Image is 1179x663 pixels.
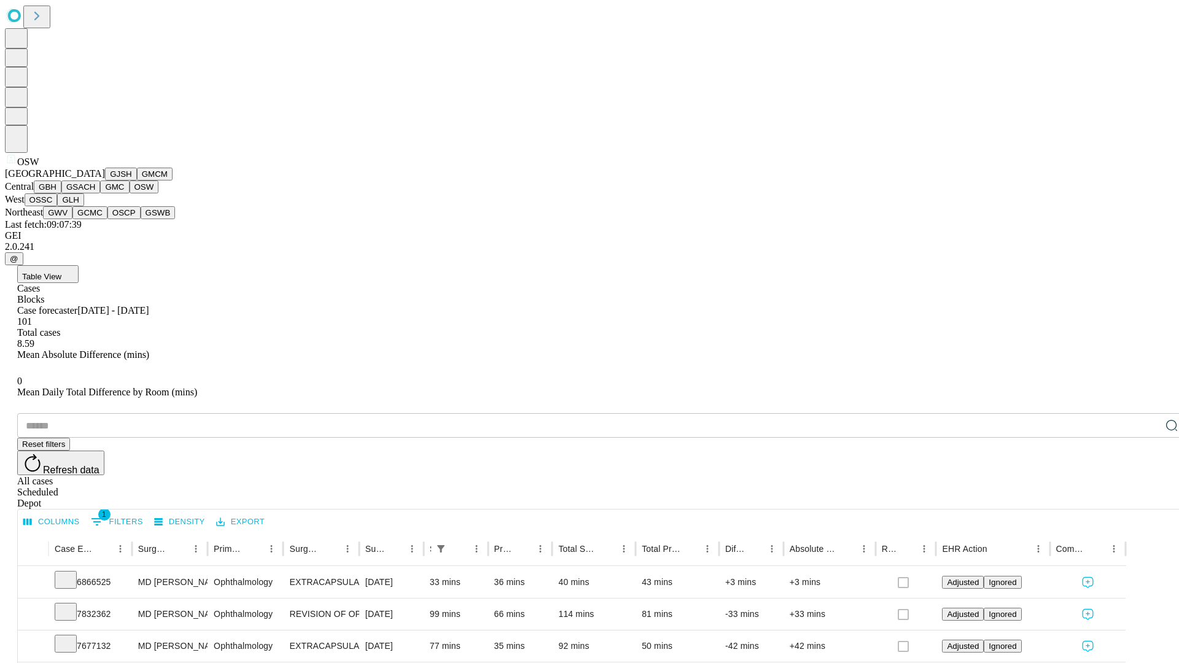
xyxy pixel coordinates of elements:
[5,194,25,204] span: West
[790,567,870,598] div: +3 mins
[24,604,42,626] button: Expand
[187,540,204,557] button: Menu
[642,599,713,630] div: 81 mins
[451,540,468,557] button: Sort
[170,540,187,557] button: Sort
[17,451,104,475] button: Refresh data
[107,206,141,219] button: OSCP
[138,599,201,630] div: MD [PERSON_NAME] [PERSON_NAME]
[34,180,61,193] button: GBH
[947,610,979,619] span: Adjusted
[947,642,979,651] span: Adjusted
[20,513,83,532] button: Select columns
[494,630,547,662] div: 35 mins
[494,567,547,598] div: 36 mins
[25,193,58,206] button: OSSC
[138,630,201,662] div: MD [PERSON_NAME] [PERSON_NAME]
[365,630,418,662] div: [DATE]
[17,349,149,360] span: Mean Absolute Difference (mins)
[22,440,65,449] span: Reset filters
[532,540,549,557] button: Menu
[558,599,629,630] div: 114 mins
[598,540,615,557] button: Sort
[214,599,277,630] div: Ophthalmology
[130,180,159,193] button: OSW
[494,599,547,630] div: 66 mins
[898,540,916,557] button: Sort
[403,540,421,557] button: Menu
[432,540,449,557] button: Show filters
[882,544,898,554] div: Resolved in EHR
[838,540,855,557] button: Sort
[24,572,42,594] button: Expand
[984,608,1021,621] button: Ignored
[5,207,43,217] span: Northeast
[365,599,418,630] div: [DATE]
[88,512,146,532] button: Show filters
[17,376,22,386] span: 0
[17,327,60,338] span: Total cases
[615,540,632,557] button: Menu
[95,540,112,557] button: Sort
[699,540,716,557] button: Menu
[989,578,1016,587] span: Ignored
[430,567,482,598] div: 33 mins
[138,567,201,598] div: MD [PERSON_NAME] [PERSON_NAME]
[213,513,268,532] button: Export
[942,608,984,621] button: Adjusted
[10,254,18,263] span: @
[151,513,208,532] button: Density
[5,252,23,265] button: @
[984,640,1021,653] button: Ignored
[339,540,356,557] button: Menu
[98,508,111,521] span: 1
[61,180,100,193] button: GSACH
[725,567,777,598] div: +3 mins
[55,544,93,554] div: Case Epic Id
[1088,540,1105,557] button: Sort
[322,540,339,557] button: Sort
[17,316,32,327] span: 101
[214,567,277,598] div: Ophthalmology
[72,206,107,219] button: GCMC
[17,305,77,316] span: Case forecaster
[5,181,34,192] span: Central
[725,630,777,662] div: -42 mins
[138,544,169,554] div: Surgeon Name
[214,544,244,554] div: Primary Service
[515,540,532,557] button: Sort
[430,599,482,630] div: 99 mins
[989,642,1016,651] span: Ignored
[5,241,1174,252] div: 2.0.241
[141,206,176,219] button: GSWB
[386,540,403,557] button: Sort
[725,544,745,554] div: Difference
[246,540,263,557] button: Sort
[105,168,137,180] button: GJSH
[263,540,280,557] button: Menu
[5,219,82,230] span: Last fetch: 09:07:39
[430,630,482,662] div: 77 mins
[642,567,713,598] div: 43 mins
[725,599,777,630] div: -33 mins
[100,180,129,193] button: GMC
[1030,540,1047,557] button: Menu
[989,610,1016,619] span: Ignored
[430,544,431,554] div: Scheduled In Room Duration
[22,272,61,281] span: Table View
[942,640,984,653] button: Adjusted
[763,540,780,557] button: Menu
[289,544,320,554] div: Surgery Name
[984,576,1021,589] button: Ignored
[17,338,34,349] span: 8.59
[24,636,42,657] button: Expand
[1056,544,1087,554] div: Comments
[17,438,70,451] button: Reset filters
[17,265,79,283] button: Table View
[468,540,485,557] button: Menu
[989,540,1006,557] button: Sort
[57,193,84,206] button: GLH
[790,599,870,630] div: +33 mins
[17,387,197,397] span: Mean Daily Total Difference by Room (mins)
[43,206,72,219] button: GWV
